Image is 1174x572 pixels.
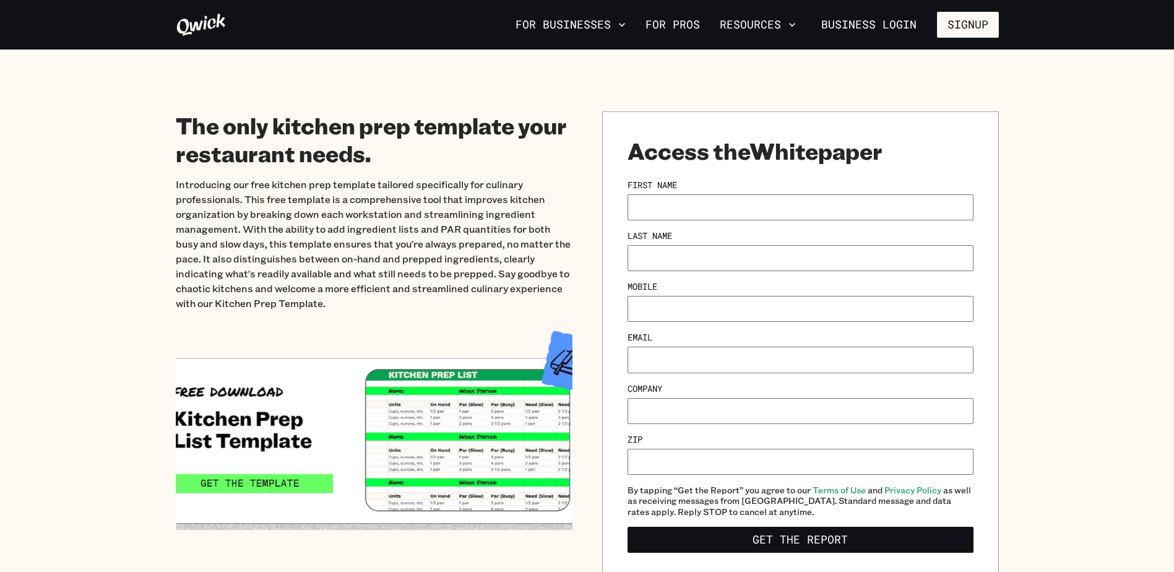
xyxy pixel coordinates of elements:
label: Mobile [628,281,657,292]
button: Get the Report [628,527,973,553]
button: Signup [937,12,999,38]
label: Email [628,332,652,343]
p: Introducing our free kitchen prep template tailored specifically for culinary professionals. This... [176,177,572,311]
img: The only kitchen prep template your restaurant needs. [176,321,572,544]
a: Privacy Policy [884,484,941,496]
a: Terms of Use [813,484,866,496]
label: Last Name [628,230,672,241]
button: Resources [715,14,801,35]
a: Business Login [811,12,927,38]
button: For Businesses [511,14,631,35]
h1: Access the Whitepaper [628,137,973,165]
a: For Pros [641,14,705,35]
label: Company [628,383,662,394]
label: Zip [628,434,642,445]
span: By tapping “Get the Report” you agree to our and as well as receiving messages from [GEOGRAPHIC_D... [628,485,973,518]
h1: The only kitchen prep template your restaurant needs. [176,111,572,167]
label: First Name [628,180,677,191]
